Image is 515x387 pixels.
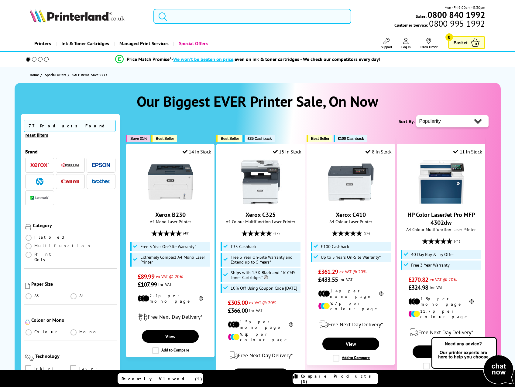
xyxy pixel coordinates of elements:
span: Recently Viewed (1) [122,376,202,382]
span: ex VAT @ 20% [339,269,366,274]
li: 9.7p per colour page [318,301,383,311]
a: Compare Products (3) [293,373,378,384]
span: ex VAT @ 20% [430,277,457,282]
span: Laser [79,365,100,372]
img: Canon [61,180,79,183]
div: 14 In Stock [183,149,211,155]
span: Best Seller [311,136,329,141]
a: Ink & Toner Cartridges [56,36,114,51]
a: Printers [30,36,56,51]
span: Print Only [34,251,70,262]
h1: Our Biggest EVER Printer Sale, On Now [21,92,495,111]
img: Printerland Logo [30,9,125,22]
span: 77 Products Found [24,120,116,132]
div: 11 In Stock [453,149,482,155]
img: Xerox B230 [148,159,193,205]
span: (87) [273,227,280,239]
img: Xerox C410 [328,159,374,205]
button: Lexmark [29,194,50,202]
img: Kyocera [61,163,79,167]
span: A4 Mono Laser Printer [129,219,211,224]
button: Save 31% [126,135,150,142]
span: £100 Cashback [338,136,364,141]
a: Managed Print Services [114,36,173,51]
div: - even on ink & toner cartridges - We check our competitors every day! [171,56,380,62]
a: Basket 0 [448,36,485,49]
span: Mon - Fri 9:00am - 5:30pm [445,5,485,10]
span: £366.00 [228,307,248,315]
li: 9.8p per colour page [228,331,293,342]
img: Paper Size [25,283,30,289]
img: Xerox C325 [238,159,283,205]
button: reset filters [24,133,50,138]
img: Brother [92,179,110,183]
span: Free 3 Year On-Site Warranty and Extend up to 5 Years* [231,255,299,264]
a: Xerox C410 [328,200,374,206]
img: Lexmark [30,196,49,200]
span: £433.55 [318,276,338,284]
div: modal_delivery [129,308,211,325]
div: Category [33,222,116,228]
button: Best Seller [151,135,177,142]
span: Compare Products (3) [301,373,378,384]
span: Free 3 Year On-Site Warranty* [140,244,196,249]
a: View [142,330,198,343]
li: 1.5p per mono page [228,319,293,330]
span: £100 Cashback [321,244,349,249]
span: Customer Service: [394,21,485,28]
div: 15 In Stock [273,149,301,155]
img: Epson [92,163,110,167]
a: View [413,345,469,358]
a: Track Order [420,38,438,49]
span: Up to 5 Years On-Site Warranty* [321,255,381,260]
button: £35 Cashback [243,135,275,142]
span: £107.99 [138,281,157,288]
span: Sort By: [399,118,415,124]
span: A4 Colour Multifunction Laser Printer [400,227,482,232]
a: Printerland Logo [30,9,146,24]
span: A4 [79,293,85,298]
a: Support [381,38,392,49]
li: 11.7p per colour page [408,308,474,319]
span: (71) [454,235,460,247]
button: Brother [90,177,112,186]
span: Extremely Compact A4 Mono Laser Printer [140,255,209,264]
span: Price Match Promise* [127,56,171,62]
span: ex VAT @ 20% [249,300,276,305]
a: View [322,338,379,350]
a: Xerox C410 [336,211,366,219]
div: Colour or Mono [31,317,116,323]
a: 0800 840 1992 [427,12,485,18]
span: inc VAT [339,277,353,282]
span: A4 Colour Laser Printer [310,219,392,224]
button: HP [29,177,50,186]
a: Xerox B230 [155,211,186,219]
span: Sales: [416,13,427,19]
img: Xerox [30,163,49,167]
a: Special Offers [173,36,212,51]
span: inc VAT [430,284,443,290]
span: £35 Cashback [231,244,256,249]
li: 2.1p per mono page [138,293,203,304]
div: modal_delivery [400,324,482,341]
div: Brand [25,149,116,155]
span: 40 Day Buy & Try Offer [411,252,454,257]
a: Log In [401,38,411,49]
span: Save 31% [130,136,147,141]
button: Best Seller [307,135,332,142]
span: Support [381,45,392,49]
img: Open Live Chat window [430,336,515,386]
li: 1.9p per mono page [408,296,474,307]
span: Log In [401,45,411,49]
div: modal_delivery [220,347,301,364]
span: 0 [445,33,453,41]
span: Mono [79,329,99,335]
span: £89.99 [138,273,154,281]
span: £35 Cashback [248,136,272,141]
span: (24) [364,227,370,239]
button: Xerox [29,161,50,169]
span: Flatbed [34,234,66,240]
span: SALE Items- Save £££s [72,72,107,77]
span: £270.82 [408,276,428,284]
span: Basket [454,39,468,47]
